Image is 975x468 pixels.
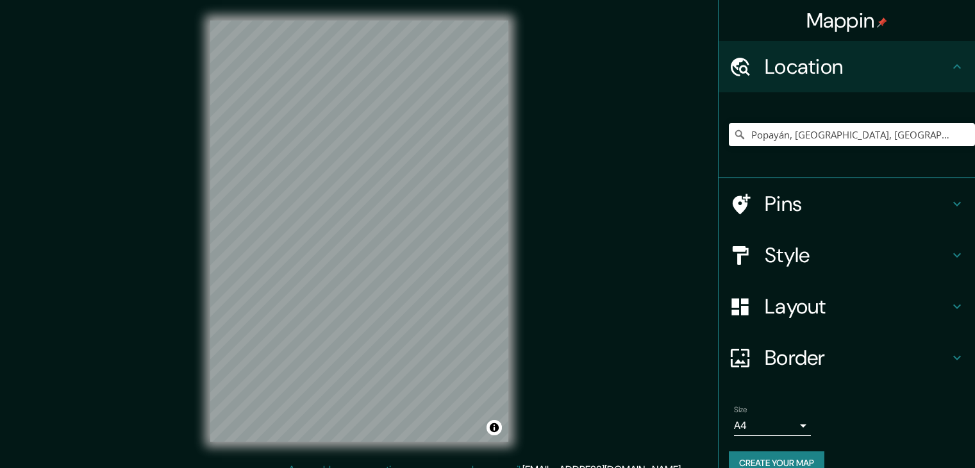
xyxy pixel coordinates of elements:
[719,41,975,92] div: Location
[719,178,975,230] div: Pins
[719,281,975,332] div: Layout
[729,123,975,146] input: Pick your city or area
[210,21,508,442] canvas: Map
[765,345,949,371] h4: Border
[765,242,949,268] h4: Style
[719,230,975,281] div: Style
[765,54,949,79] h4: Location
[806,8,888,33] h4: Mappin
[734,415,811,436] div: A4
[765,191,949,217] h4: Pins
[719,332,975,383] div: Border
[765,294,949,319] h4: Layout
[734,405,747,415] label: Size
[487,420,502,435] button: Toggle attribution
[877,17,887,28] img: pin-icon.png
